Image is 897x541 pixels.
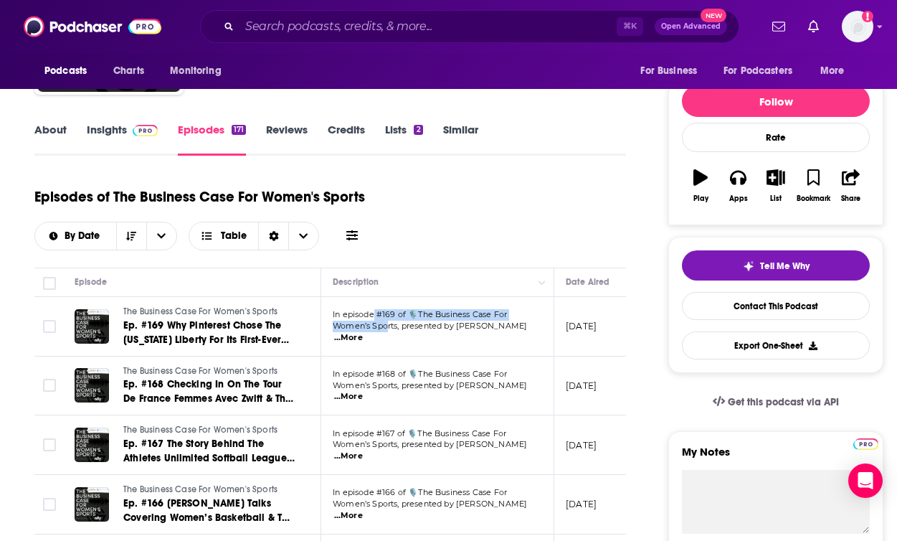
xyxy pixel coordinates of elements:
button: Apps [719,160,756,212]
a: Pro website [853,436,878,450]
div: 171 [232,125,246,135]
span: Ep. #169 Why Pinterest Chose The [US_STATE] Liberty For Its First-Ever Sports Partnership, ft. [P... [123,319,289,375]
a: The Business Case For Women's Sports [123,484,295,497]
a: Episodes171 [178,123,246,156]
div: 2 [414,125,422,135]
p: [DATE] [566,439,597,451]
span: By Date [65,231,105,241]
a: Show notifications dropdown [767,14,791,39]
span: Toggle select row [43,320,56,333]
span: Toggle select row [43,498,56,511]
a: Ep. #169 Why Pinterest Chose The [US_STATE] Liberty For Its First-Ever Sports Partnership, ft. [P... [123,319,295,347]
a: Contact This Podcast [682,292,870,320]
img: Podchaser Pro [853,438,878,450]
a: Ep. #166 [PERSON_NAME] Talks Covering Women’s Basketball & The Business Of Women’s Sports, ft. [P... [123,497,295,525]
span: Toggle select row [43,438,56,451]
button: tell me why sparkleTell Me Why [682,250,870,281]
div: Sort Direction [258,222,288,250]
a: The Business Case For Women's Sports [123,424,295,437]
a: Get this podcast via API [701,385,850,420]
button: Follow [682,85,870,117]
span: The Business Case For Women's Sports [123,366,277,376]
a: Reviews [266,123,308,156]
span: Women’s Sports, presented by [PERSON_NAME] [333,321,527,331]
span: The Business Case For Women's Sports [123,425,277,435]
div: Episode [75,273,107,291]
span: For Podcasters [723,61,792,81]
h2: Choose List sort [34,222,177,250]
button: open menu [160,57,239,85]
span: New [701,9,726,22]
a: The Business Case For Women's Sports [123,365,295,378]
div: Bookmark [797,194,830,203]
div: Rate [682,123,870,152]
div: Date Aired [566,273,609,291]
button: open menu [714,57,813,85]
span: ...More [334,332,363,344]
button: List [757,160,794,212]
h1: Episodes of The Business Case For Women's Sports [34,188,365,206]
span: In episode #166 of 🎙️The Business Case For [333,487,507,497]
span: ...More [334,510,363,522]
button: Choose View [189,222,320,250]
a: About [34,123,67,156]
button: Column Actions [533,274,551,291]
a: Show notifications dropdown [802,14,825,39]
span: Podcasts [44,61,87,81]
span: Toggle select row [43,379,56,392]
label: My Notes [682,445,870,470]
span: Women’s Sports, presented by [PERSON_NAME] [333,380,527,390]
button: Sort Direction [116,222,146,250]
a: Charts [104,57,153,85]
div: Apps [729,194,748,203]
button: Open AdvancedNew [655,18,727,35]
img: User Profile [842,11,873,42]
span: Ep. #168 Checking In On The Tour De France Femmes Avec Zwift & The Growth Of Women’s Cycling, ft.... [123,378,293,433]
button: Show profile menu [842,11,873,42]
span: Monitoring [170,61,221,81]
div: Description [333,273,379,291]
p: [DATE] [566,380,597,392]
span: The Business Case For Women's Sports [123,306,277,316]
a: Lists2 [385,123,422,156]
img: tell me why sparkle [743,260,754,272]
span: The Business Case For Women's Sports [123,484,277,494]
span: For Business [640,61,697,81]
span: Open Advanced [661,23,721,30]
svg: Add a profile image [862,11,873,22]
button: Play [682,160,719,212]
span: In episode #167 of 🎙️The Business Case For [333,428,506,438]
span: Tell Me Why [760,260,810,272]
p: [DATE] [566,498,597,510]
a: Similar [443,123,478,156]
div: Play [693,194,708,203]
button: open menu [35,231,116,241]
span: Women’s Sports, presented by [PERSON_NAME] [333,439,527,449]
span: In episode #168 of 🎙️The Business Case For [333,369,507,379]
span: Logged in as dkcsports [842,11,873,42]
span: Get this podcast via API [728,396,839,408]
input: Search podcasts, credits, & more... [239,15,617,38]
div: List [770,194,782,203]
span: ⌘ K [617,17,643,36]
button: open menu [146,222,176,250]
p: [DATE] [566,320,597,332]
a: Ep. #167 The Story Behind The Athletes Unlimited Softball League, ft. [PERSON_NAME] [123,437,295,466]
button: Share [832,160,870,212]
img: Podchaser Pro [133,125,158,136]
div: Search podcasts, credits, & more... [200,10,739,43]
div: Open Intercom Messenger [848,464,883,498]
span: Charts [113,61,144,81]
img: Podchaser - Follow, Share and Rate Podcasts [24,13,161,40]
a: Ep. #168 Checking In On The Tour De France Femmes Avec Zwift & The Growth Of Women’s Cycling, ft.... [123,377,295,406]
button: Bookmark [794,160,832,212]
button: open menu [630,57,715,85]
div: Share [841,194,860,203]
button: open menu [810,57,863,85]
button: open menu [34,57,105,85]
span: Women’s Sports, presented by [PERSON_NAME] [333,499,527,509]
span: ...More [334,451,363,462]
button: Export One-Sheet [682,331,870,359]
